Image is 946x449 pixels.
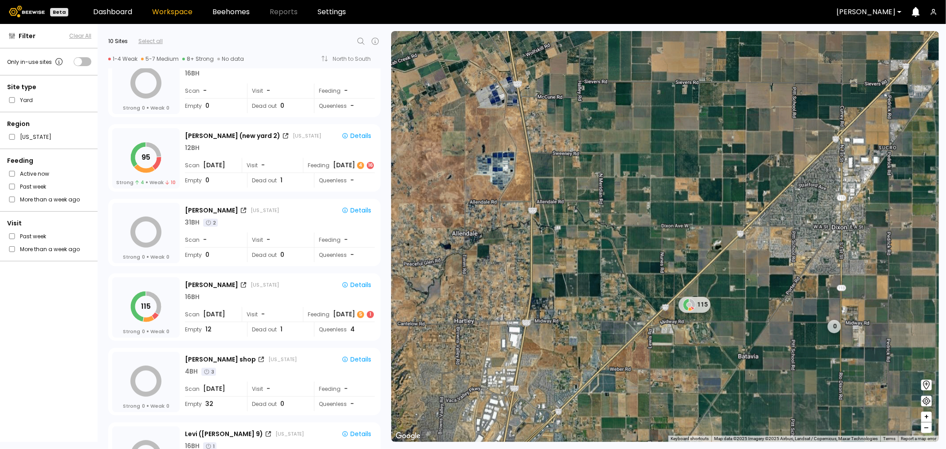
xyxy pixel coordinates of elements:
button: Clear All [69,32,91,40]
span: 0 [166,253,169,260]
div: Queenless [314,98,375,113]
span: - [267,235,270,244]
div: Empty [185,173,241,188]
div: Visit [247,83,308,98]
div: Details [342,430,371,438]
div: Details [342,132,371,140]
div: Scan [185,158,241,173]
div: [DATE] [333,310,375,319]
span: [DATE] [203,384,225,394]
span: – [924,422,929,433]
span: 0 [142,253,145,260]
div: Region [7,119,91,129]
div: 31 BH [185,218,200,227]
div: [PERSON_NAME] [185,280,238,290]
span: 4 [135,179,144,186]
div: Visit [242,158,302,173]
div: Beta [50,8,68,16]
span: Filter [19,32,35,41]
a: Dashboard [93,8,132,16]
div: Details [342,355,371,363]
span: 0 [205,250,209,260]
div: Scan [185,382,241,396]
label: More than a week ago [20,244,80,254]
div: Empty [185,322,241,337]
div: North to South [333,56,377,62]
span: + [924,411,929,422]
span: 0 [280,101,284,110]
div: 1 [367,311,374,318]
span: [DATE] [203,161,225,170]
div: Feeding [314,83,375,98]
a: Report a map error [901,436,936,441]
span: - [350,250,354,260]
div: 5 [357,311,364,318]
div: 0 [828,320,841,333]
div: Strong Weak [123,104,169,111]
div: Queenless [314,248,375,262]
div: Feeding [7,156,91,165]
div: [PERSON_NAME] [185,206,238,215]
div: - [344,235,349,244]
div: 8+ Strong [182,55,214,63]
div: 2 [203,219,218,227]
button: Details [338,354,375,365]
label: Active now [20,169,49,178]
div: 5-7 Medium [141,55,179,63]
span: - [350,176,354,185]
div: Feeding [314,382,375,396]
div: Details [342,281,371,289]
div: Queenless [314,173,375,188]
span: 32 [205,399,213,409]
span: - [267,384,270,394]
div: [PERSON_NAME] shop [185,355,256,364]
div: Dead out [247,248,308,262]
div: [US_STATE] [293,132,321,139]
span: 1 [280,176,283,185]
div: [DATE] [333,161,375,170]
div: No data [217,55,244,63]
span: Reports [270,8,298,16]
div: 12 BH [185,143,200,153]
span: - [261,161,265,170]
span: Map data ©2025 Imagery ©2025 Airbus, Landsat / Copernicus, Maxar Technologies [714,436,878,441]
div: Feeding [314,232,375,247]
span: - [267,86,270,95]
span: 0 [142,402,145,410]
div: [US_STATE] [251,207,279,214]
div: 10 Sites [108,37,128,45]
div: Scan [185,83,241,98]
button: Details [338,279,375,291]
div: 16 BH [185,292,200,302]
span: 12 [205,325,212,334]
span: [DATE] [203,310,225,319]
button: + [921,412,932,422]
div: Feeding [303,307,375,322]
label: More than a week ago [20,195,80,204]
a: Workspace [152,8,192,16]
span: 10 [165,179,176,186]
span: - [203,86,207,95]
div: Empty [185,98,241,113]
span: - [350,399,354,409]
span: 4 [350,325,355,334]
div: 1-4 Weak [108,55,137,63]
label: Past week [20,232,46,241]
div: Dead out [247,98,308,113]
div: Queenless [314,322,375,337]
div: Visit [242,307,302,322]
div: 4 [357,162,364,169]
div: Scan [185,307,241,322]
button: – [921,422,932,433]
button: Details [338,428,375,440]
tspan: 115 [141,301,151,311]
span: - [203,235,207,244]
div: - [344,86,349,95]
span: 0 [205,176,209,185]
div: Visit [247,382,308,396]
div: 16 BH [185,69,200,78]
a: Terms (opens in new tab) [883,436,895,441]
a: Beehomes [212,8,250,16]
div: Feeding [303,158,375,173]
